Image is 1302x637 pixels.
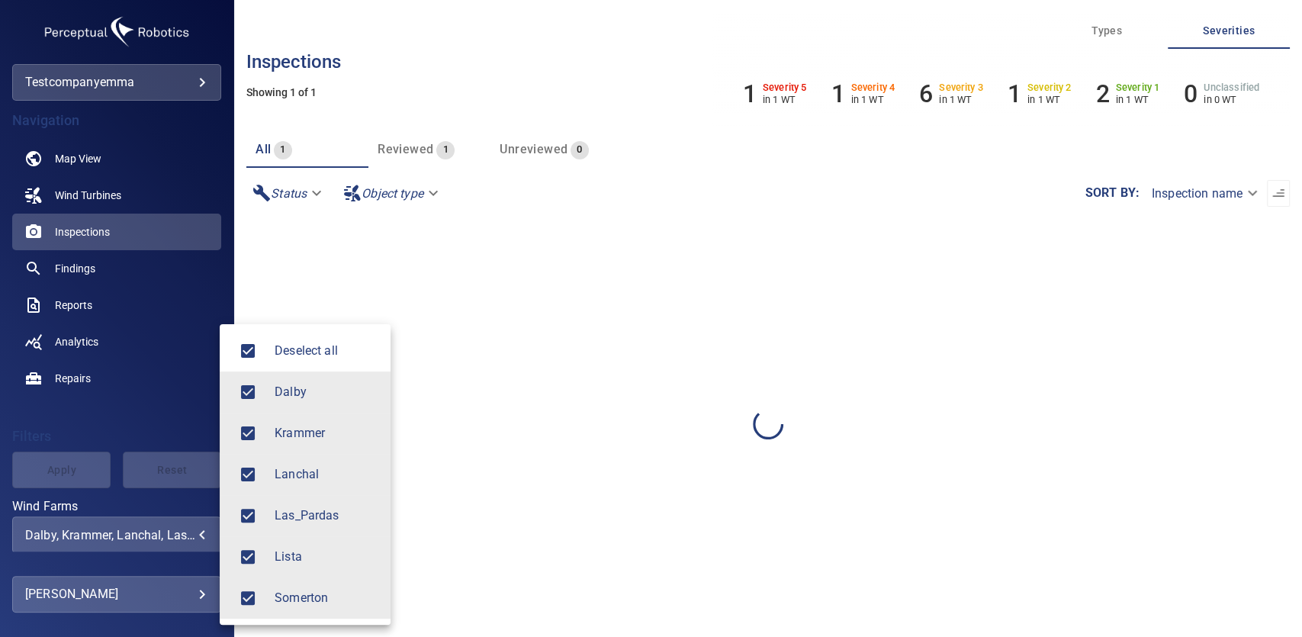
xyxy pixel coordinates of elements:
span: Dalby [232,376,264,408]
span: Lanchal [275,465,378,484]
div: Wind Farms Somerton [275,589,378,607]
span: Dalby [275,383,378,401]
span: Lista [232,541,264,573]
span: Somerton [275,589,378,607]
span: Lanchal [232,458,264,491]
ul: Dalby, Krammer, Lanchal, Las_Pardas, [GEOGRAPHIC_DATA], [GEOGRAPHIC_DATA] [220,324,391,625]
div: Wind Farms Las_Pardas [275,507,378,525]
span: Deselect all [275,342,378,360]
span: Somerton [232,582,264,614]
div: Wind Farms Krammer [275,424,378,442]
div: Wind Farms Lista [275,548,378,566]
div: Wind Farms Lanchal [275,465,378,484]
span: Krammer [232,417,264,449]
span: Las_Pardas [232,500,264,532]
div: Wind Farms Dalby [275,383,378,401]
span: Las_Pardas [275,507,378,525]
span: Krammer [275,424,378,442]
span: Lista [275,548,378,566]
